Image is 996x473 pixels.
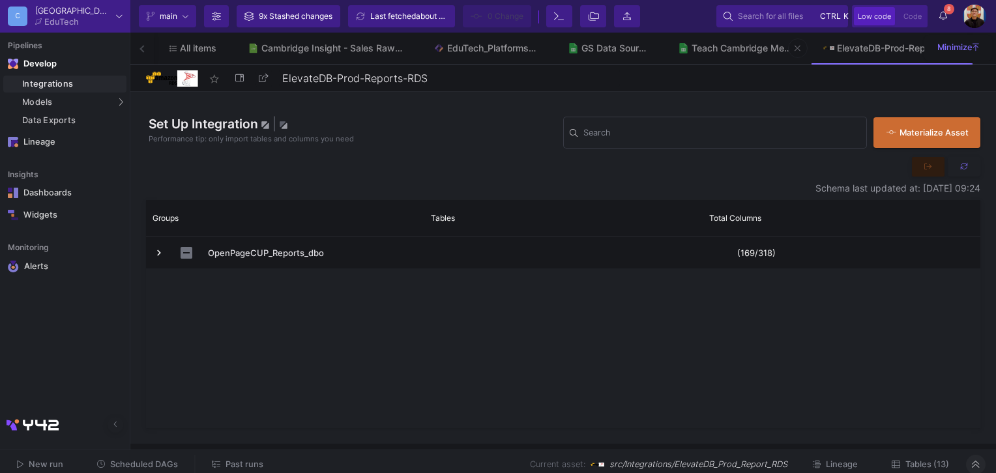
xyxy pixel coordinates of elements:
button: Materialize Asset [873,117,980,148]
img: Navigation icon [8,188,18,198]
span: Current asset: [530,458,585,470]
span: src/Integrations/ElevateDB_Prod_Report_RDS [609,458,787,470]
span: Models [22,97,53,107]
button: Search for all filesctrlk [716,5,848,27]
input: Search for Tables, Columns, etc. [583,130,860,140]
span: k [843,8,849,24]
span: Past runs [226,459,263,469]
img: Tab icon [433,43,445,54]
a: Navigation iconWidgets [3,205,126,225]
div: Cambridge Insight - Sales Raw Data [261,43,403,53]
div: Lineage [23,137,108,147]
span: New run [29,459,63,469]
img: Tab icon [248,43,259,54]
div: Dashboards [23,188,108,198]
span: Total Columns [709,213,761,223]
span: 8 [944,4,954,14]
div: EduTech_Platforms_KPI [447,43,536,53]
span: Lineage [826,459,858,469]
img: Tab icon [823,46,834,50]
a: Navigation iconAlerts [3,255,126,278]
div: Press SPACE to select this row. [146,237,980,268]
img: Navigation icon [8,137,18,147]
span: Scheduled DAGs [110,459,178,469]
div: Develop [23,59,43,69]
div: Data Exports [22,115,123,126]
span: | [272,116,276,132]
div: [GEOGRAPHIC_DATA] [35,7,111,15]
button: Low code [854,7,895,25]
div: Widgets [23,210,108,220]
span: Low code [858,12,891,21]
div: ElevateDB-Prod-Reports-RDS [837,43,952,53]
div: Set Up Integration [146,115,563,150]
div: EduTech [44,18,79,26]
y42-import-column-renderer: (169/318) [737,248,776,258]
div: Schema last updated at: [DATE] 09:24 [146,183,980,193]
a: Integrations [3,76,126,93]
span: All items [180,43,216,53]
a: Navigation iconLineage [3,132,126,152]
span: Groups [153,213,179,223]
span: Search for all files [738,7,803,26]
div: GS Data Sources [581,43,647,53]
img: Tab icon [568,43,579,54]
img: Navigation icon [8,59,18,69]
span: about 18 hours ago [416,11,485,21]
button: main [139,5,196,27]
button: 8 [931,5,955,27]
span: OpenPageCUP_Reports_dbo [208,238,416,268]
img: Tab icon [678,43,689,54]
mat-expansion-panel-header: Navigation iconDevelop [3,53,126,74]
button: 9x Stashed changes [237,5,340,27]
div: Integrations [22,79,123,89]
span: Tables (13) [905,459,949,469]
div: 9x Stashed changes [259,7,332,26]
span: ctrl [820,8,841,24]
div: Materialize Asset [886,126,961,139]
img: SQL Server on RDS [591,458,604,472]
button: Code [900,7,926,25]
img: bg52tvgs8dxfpOhHYAd0g09LCcAxm85PnUXHwHyc.png [963,5,986,28]
span: Code [903,12,922,21]
div: Last fetched [370,7,448,26]
a: Navigation iconDashboards [3,182,126,203]
span: Performance tip: only import tables and columns you need [149,134,354,145]
mat-icon: star_border [207,71,222,87]
button: ctrlk [816,8,841,24]
div: Alerts [24,261,109,272]
span: main [160,7,177,26]
img: Navigation icon [8,261,19,272]
img: Logo [146,70,198,87]
div: C [8,7,27,26]
a: Data Exports [3,112,126,129]
img: Navigation icon [8,210,18,220]
button: Last fetchedabout 18 hours ago [348,5,455,27]
div: Teach Cambridge Metrics [692,43,792,53]
span: Tables [431,213,455,223]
